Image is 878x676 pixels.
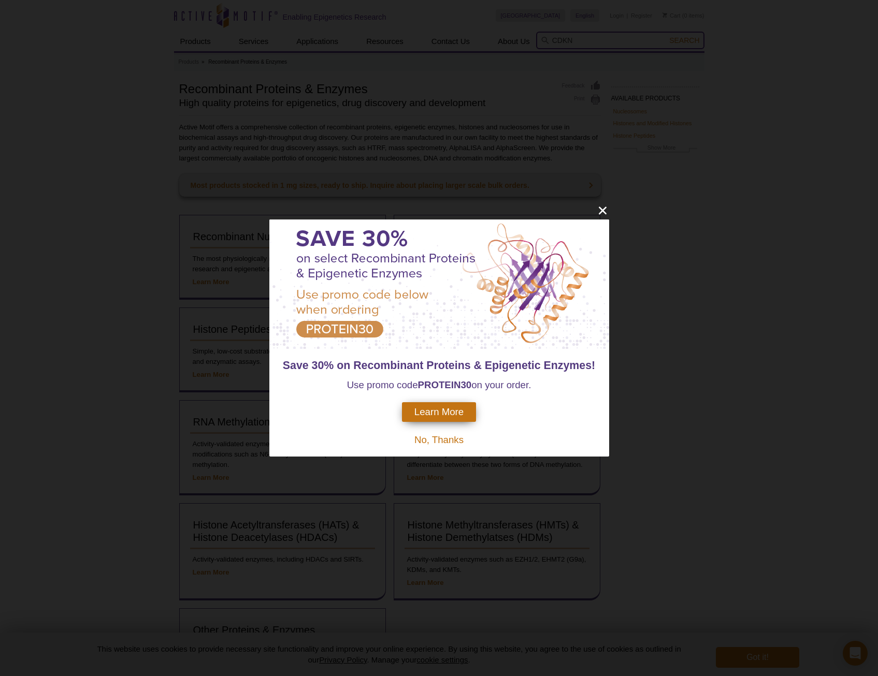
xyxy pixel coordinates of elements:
[414,406,464,418] span: Learn More
[418,379,472,390] strong: PROTEIN30
[596,204,609,217] button: close
[283,359,595,372] span: Save 30% on Recombinant Proteins & Epigenetic Enzymes!
[414,434,464,445] span: No, Thanks
[347,379,531,390] span: Use promo code on your order.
